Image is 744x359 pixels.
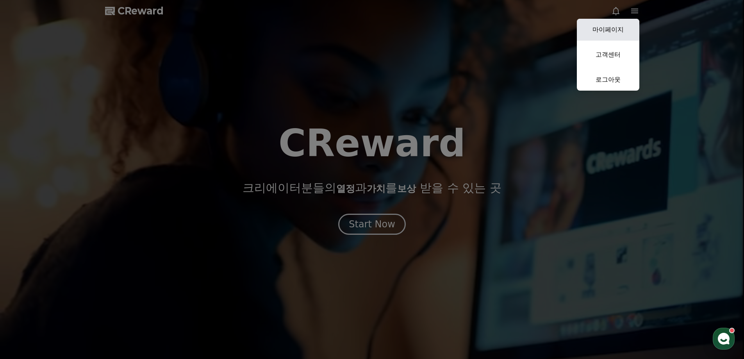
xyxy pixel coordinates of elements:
a: 홈 [2,248,52,267]
a: 고객센터 [577,44,639,66]
a: 대화 [52,248,101,267]
span: 홈 [25,259,29,266]
button: 마이페이지 고객센터 로그아웃 [577,19,639,91]
a: 설정 [101,248,150,267]
a: 로그아웃 [577,69,639,91]
a: 마이페이지 [577,19,639,41]
span: 대화 [71,260,81,266]
span: 설정 [121,259,130,266]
